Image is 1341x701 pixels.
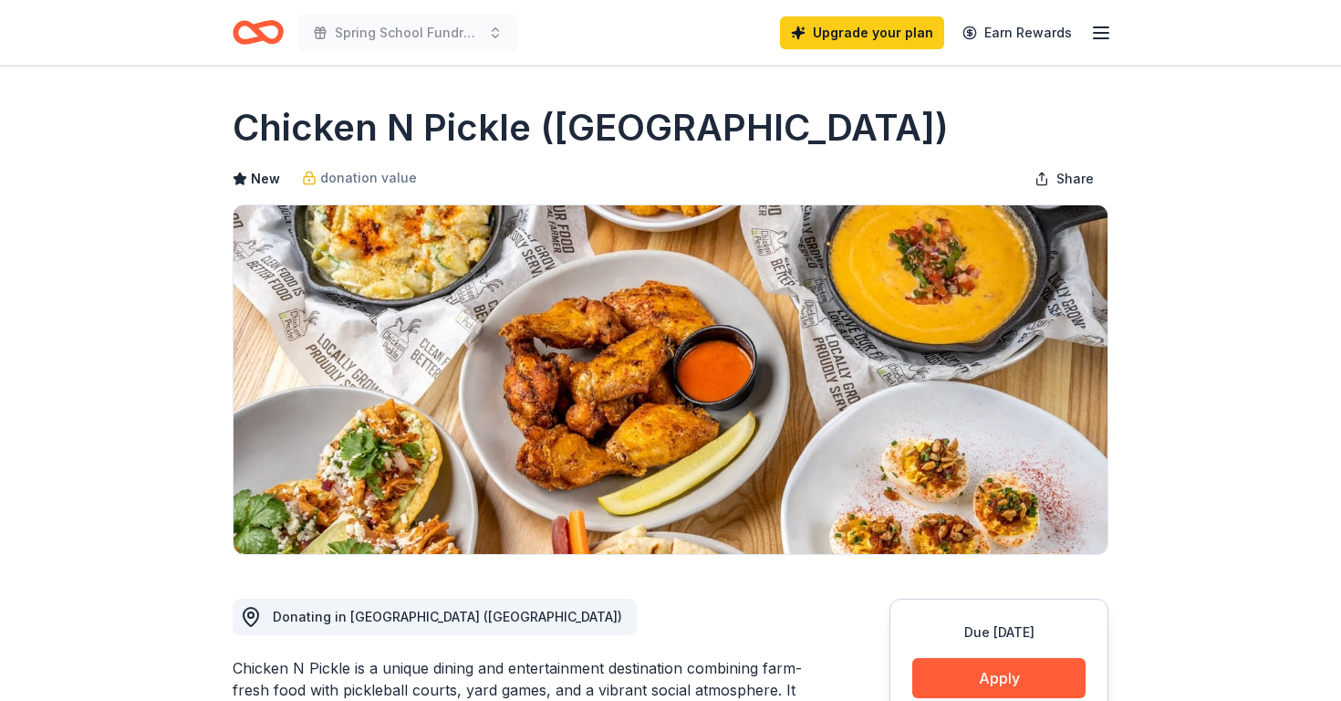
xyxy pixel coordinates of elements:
[780,16,944,49] a: Upgrade your plan
[233,11,284,54] a: Home
[320,167,417,189] span: donation value
[251,168,280,190] span: New
[302,167,417,189] a: donation value
[912,622,1086,643] div: Due [DATE]
[1056,168,1094,190] span: Share
[912,658,1086,698] button: Apply
[951,16,1083,49] a: Earn Rewards
[298,15,517,51] button: Spring School Fundraiser
[1020,161,1108,197] button: Share
[233,102,949,153] h1: Chicken N Pickle ([GEOGRAPHIC_DATA])
[273,609,622,624] span: Donating in [GEOGRAPHIC_DATA] ([GEOGRAPHIC_DATA])
[234,205,1107,554] img: Image for Chicken N Pickle (Glendale)
[335,22,481,44] span: Spring School Fundraiser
